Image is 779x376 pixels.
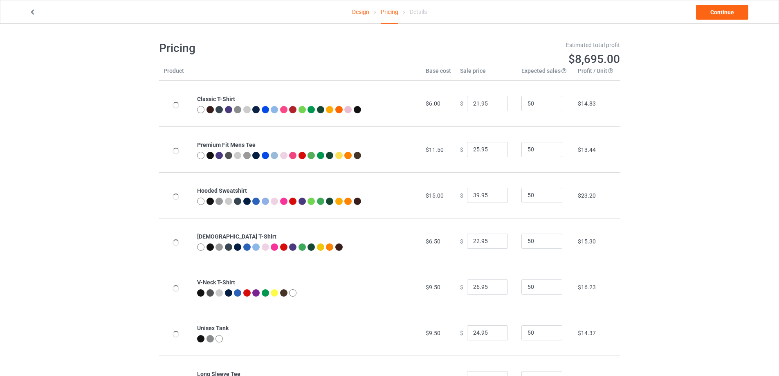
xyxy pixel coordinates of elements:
span: $ [460,284,463,290]
th: Expected sales [517,67,573,81]
img: heather_texture.png [234,106,241,113]
img: heather_texture.png [243,152,251,159]
span: $9.50 [426,284,440,290]
span: $23.20 [578,192,596,199]
span: $6.50 [426,238,440,245]
div: Pricing [381,0,398,24]
span: $ [460,238,463,244]
b: Classic T-Shirt [197,96,235,102]
div: Details [410,0,427,23]
span: $15.00 [426,192,444,199]
a: Design [352,0,369,23]
span: $15.30 [578,238,596,245]
span: $16.23 [578,284,596,290]
span: $ [460,100,463,107]
h1: Pricing [159,41,384,56]
span: $14.83 [578,100,596,107]
th: Base cost [421,67,456,81]
span: $8,695.00 [568,52,620,66]
b: [DEMOGRAPHIC_DATA] T-Shirt [197,233,276,240]
b: Hooded Sweatshirt [197,187,247,194]
span: $ [460,329,463,336]
span: $ [460,192,463,198]
th: Sale price [456,67,517,81]
b: Unisex Tank [197,325,229,331]
b: Premium Fit Mens Tee [197,142,256,148]
img: heather_texture.png [207,335,214,342]
span: $6.00 [426,100,440,107]
span: $9.50 [426,330,440,336]
span: $11.50 [426,146,444,153]
span: $ [460,146,463,153]
b: V-Neck T-Shirt [197,279,235,286]
div: Estimated total profit [395,41,620,49]
span: $14.37 [578,330,596,336]
th: Profit / Unit [573,67,620,81]
a: Continue [696,5,748,20]
th: Product [159,67,193,81]
span: $13.44 [578,146,596,153]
